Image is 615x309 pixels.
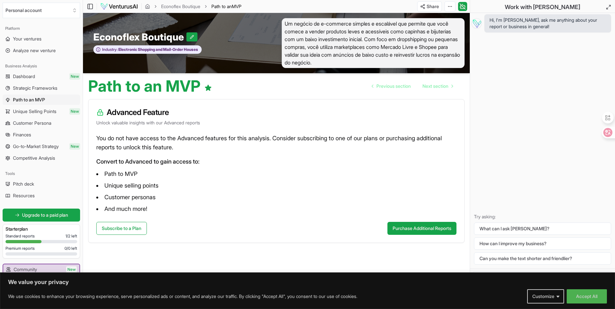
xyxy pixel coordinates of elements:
a: Pitch deck [3,179,80,189]
span: Resources [13,192,35,199]
a: Customer Persona [3,118,80,128]
li: Path to MVP [96,169,456,179]
span: Econoflex Boutique [93,31,186,43]
span: Industry: [102,47,118,52]
button: Industry:Electronic Shopping and Mail-Order Houses [93,45,202,54]
span: Community [14,266,37,273]
button: Purchase Additional Reports [387,222,456,235]
span: Competitive Analysis [13,155,55,161]
a: Go to next page [417,80,458,93]
p: We use cookies to enhance your browsing experience, serve personalized ads or content, and analyz... [8,292,357,300]
span: New [69,108,80,115]
button: Select an organization [3,3,80,18]
span: Analyze new venture [13,47,56,54]
a: Your ventures [3,34,80,44]
a: Analyze new venture [3,45,80,56]
nav: pagination [367,80,458,93]
span: Hi, I'm [PERSON_NAME], ask me anything about your report or business in general! [490,17,606,30]
a: Econoflex Boutique [161,3,200,10]
div: Tools [3,168,80,179]
p: Convert to Advanced to gain access to: [96,157,456,166]
span: Previous section [376,83,411,89]
span: Pitch deck [13,181,34,187]
a: Unique Selling PointsNew [3,106,80,117]
span: Path to anMVP [211,3,242,10]
span: Unique Selling Points [13,108,56,115]
a: DashboardNew [3,71,80,82]
a: Path to an MVP [3,95,80,105]
span: Upgrade to a paid plan [22,212,68,218]
a: Resources [3,190,80,201]
a: Finances [3,130,80,140]
span: 1 / 2 left [65,234,77,239]
span: Strategic Frameworks [13,85,57,91]
h3: Advanced Feature [96,107,456,118]
a: Go to previous page [367,80,416,93]
a: Go-to-Market StrategyNew [3,141,80,152]
h2: Work with [PERSON_NAME] [505,3,580,12]
img: Vera [471,18,482,29]
h3: Starter plan [6,226,77,232]
a: Competitive Analysis [3,153,80,163]
button: Accept All [567,289,607,303]
img: logo [100,3,138,10]
span: Path to an MVP [13,97,45,103]
span: Your ventures [13,36,41,42]
span: 0 / 0 left [65,246,77,251]
span: Electronic Shopping and Mail-Order Houses [118,47,198,52]
button: Can you make the text shorter and friendlier? [474,252,611,265]
button: How can I improve my business? [474,237,611,250]
span: Next section [422,83,448,89]
span: Premium reports [6,246,35,251]
li: Unique selling points [96,180,456,191]
a: CommunityNew [3,264,79,275]
span: Path to an [211,4,232,9]
p: Unlock valuable insights with our Advanced reports [96,120,456,126]
a: Subscribe to a Plan [96,222,147,235]
span: New [66,266,77,273]
span: Dashboard [13,73,35,80]
li: And much more! [96,204,456,214]
span: New [69,73,80,80]
button: Share [417,1,442,12]
p: Try asking: [474,213,611,220]
p: You do not have access to the Advanced features for this analysis. Consider subscribing to one of... [96,134,456,152]
span: Customer Persona [13,120,51,126]
span: New [69,143,80,150]
div: Platform [3,23,80,34]
p: We value your privacy [8,278,607,286]
span: Share [427,3,439,10]
nav: breadcrumb [145,3,242,10]
h1: Path to an MVP [88,78,212,94]
a: Upgrade to a paid plan [3,209,80,222]
span: Um negócio de e-commerce simples e escalável que permite que você comece a vender produtos leves ... [282,18,465,68]
span: Finances [13,132,31,138]
span: Standard reports [6,234,35,239]
span: Go-to-Market Strategy [13,143,59,150]
button: Customize [527,289,564,303]
a: Strategic Frameworks [3,83,80,93]
div: Business Analysis [3,61,80,71]
li: Customer personas [96,192,456,202]
button: What can I ask [PERSON_NAME]? [474,223,611,235]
